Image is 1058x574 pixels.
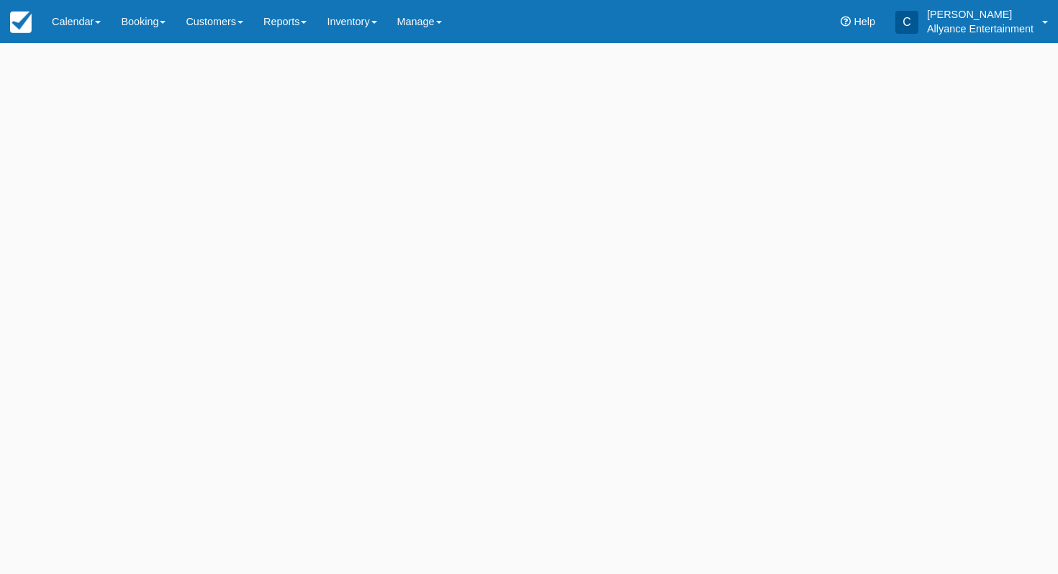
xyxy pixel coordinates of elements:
[927,7,1034,22] p: [PERSON_NAME]
[854,16,875,27] span: Help
[895,11,918,34] div: C
[841,17,851,27] i: Help
[10,12,32,33] img: checkfront-main-nav-mini-logo.png
[927,22,1034,36] p: Allyance Entertainment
